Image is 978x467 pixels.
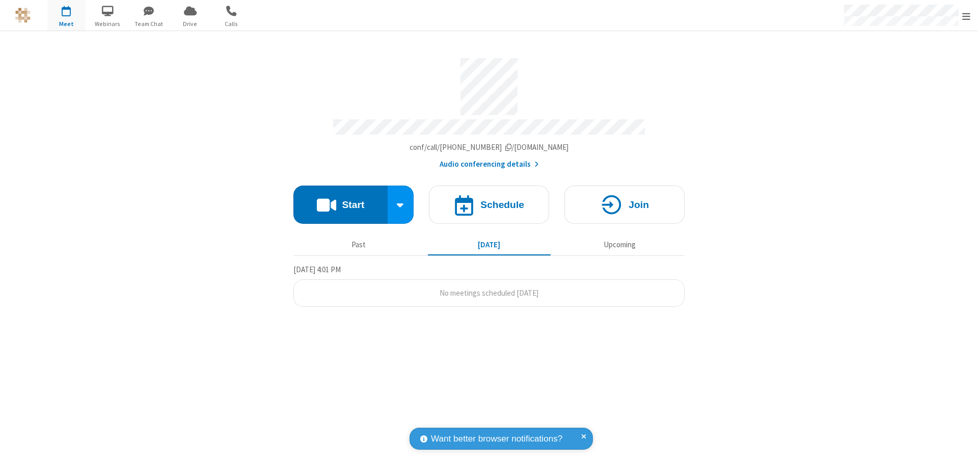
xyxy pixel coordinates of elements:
[388,186,414,224] div: Start conference options
[47,19,86,29] span: Meet
[558,235,681,254] button: Upcoming
[629,200,649,210] h4: Join
[171,19,209,29] span: Drive
[428,235,551,254] button: [DATE]
[293,265,341,274] span: [DATE] 4:01 PM
[953,440,970,460] iframe: Chat
[342,200,364,210] h4: Start
[15,8,31,23] img: QA Selenium DO NOT DELETE OR CHANGE
[293,264,685,307] section: Today's Meetings
[410,142,569,153] button: Copy my meeting room linkCopy my meeting room link
[440,159,539,170] button: Audio conferencing details
[293,50,685,170] section: Account details
[431,432,562,446] span: Want better browser notifications?
[410,142,569,152] span: Copy my meeting room link
[480,200,524,210] h4: Schedule
[297,235,420,254] button: Past
[429,186,549,224] button: Schedule
[293,186,388,224] button: Start
[564,186,685,224] button: Join
[130,19,168,29] span: Team Chat
[440,288,538,298] span: No meetings scheduled [DATE]
[89,19,127,29] span: Webinars
[212,19,251,29] span: Calls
